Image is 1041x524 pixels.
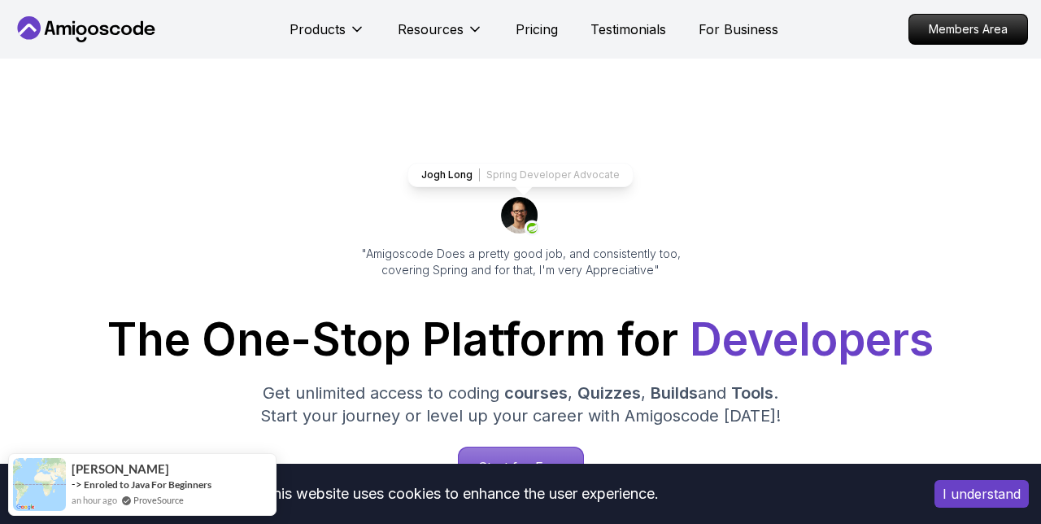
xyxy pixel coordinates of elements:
p: Start for Free [459,448,583,487]
a: For Business [699,20,778,39]
span: Developers [690,312,934,366]
button: Resources [398,20,483,52]
span: an hour ago [72,493,117,507]
iframe: chat widget [732,164,1025,451]
p: Spring Developer Advocate [486,168,620,181]
button: Products [290,20,365,52]
p: Resources [398,20,464,39]
a: Start for Free [458,447,584,487]
a: ProveSource [133,493,184,507]
button: Accept cookies [934,480,1029,508]
a: Members Area [908,14,1028,45]
a: Testimonials [590,20,666,39]
span: -> [72,478,82,491]
p: "Amigoscode Does a pretty good job, and consistently too, covering Spring and for that, I'm very ... [338,246,703,278]
iframe: chat widget [973,459,1025,508]
p: Get unlimited access to coding , , and . Start your journey or level up your career with Amigosco... [247,382,794,427]
span: Builds [651,383,698,403]
p: Products [290,20,346,39]
span: courses [504,383,568,403]
a: Pricing [516,20,558,39]
span: [PERSON_NAME] [72,462,169,476]
a: Enroled to Java For Beginners [84,478,211,491]
span: Tools [731,383,773,403]
p: Members Area [909,15,1027,44]
img: provesource social proof notification image [13,458,66,511]
div: This website uses cookies to enhance the user experience. [12,476,910,512]
p: Jogh Long [421,168,473,181]
span: Quizzes [577,383,641,403]
img: josh long [501,197,540,236]
h1: The One-Stop Platform for [13,317,1028,362]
